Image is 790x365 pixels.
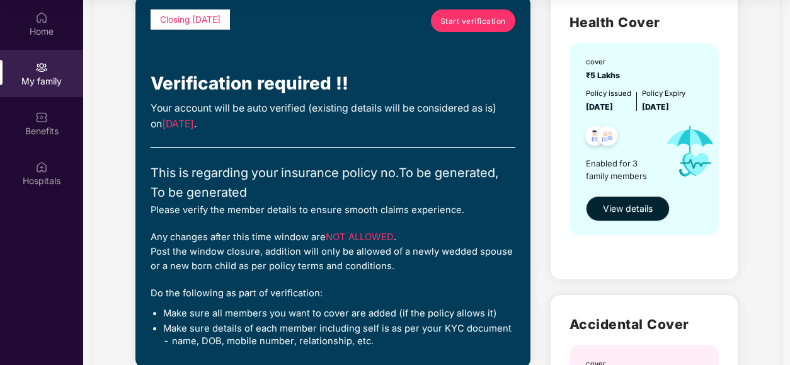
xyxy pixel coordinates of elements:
[326,231,394,243] span: NOT ALLOWED
[35,61,48,74] img: svg+xml;base64,PHN2ZyB3aWR0aD0iMjAiIGhlaWdodD0iMjAiIHZpZXdCb3g9IjAgMCAyMCAyMCIgZmlsbD0ibm9uZSIgeG...
[586,71,624,80] span: ₹5 Lakhs
[603,202,653,216] span: View details
[570,314,719,335] h2: Accidental Cover
[642,88,685,100] div: Policy Expiry
[431,9,515,32] a: Start verification
[440,15,506,27] span: Start verification
[570,12,719,33] h2: Health Cover
[151,286,515,301] div: Do the following as part of verification:
[35,11,48,24] img: svg+xml;base64,PHN2ZyBpZD0iSG9tZSIgeG1sbnM9Imh0dHA6Ly93d3cudzMub3JnLzIwMDAvc3ZnIiB3aWR0aD0iMjAiIG...
[586,157,655,183] span: Enabled for 3 family members
[163,308,515,320] li: Make sure all members you want to cover are added (if the policy allows it)
[160,14,220,25] span: Closing [DATE]
[151,101,515,132] div: Your account will be auto verified (existing details will be considered as is) on .
[151,230,515,274] div: Any changes after this time window are . Post the window closure, addition will only be allowed o...
[655,113,725,190] img: icon
[592,122,623,153] img: svg+xml;base64,PHN2ZyB4bWxucz0iaHR0cDovL3d3dy53My5vcmcvMjAwMC9zdmciIHdpZHRoPSI0OC45NDMiIGhlaWdodD...
[586,196,670,221] button: View details
[35,161,48,173] img: svg+xml;base64,PHN2ZyBpZD0iSG9zcGl0YWxzIiB4bWxucz0iaHR0cDovL3d3dy53My5vcmcvMjAwMC9zdmciIHdpZHRoPS...
[151,70,515,98] div: Verification required !!
[35,111,48,124] img: svg+xml;base64,PHN2ZyBpZD0iQmVuZWZpdHMiIHhtbG5zPSJodHRwOi8vd3d3LnczLm9yZy8yMDAwL3N2ZyIgd2lkdGg9Ij...
[162,118,194,130] span: [DATE]
[586,88,631,100] div: Policy issued
[642,102,669,112] span: [DATE]
[586,102,613,112] span: [DATE]
[586,57,624,68] div: cover
[151,203,515,217] div: Please verify the member details to ensure smooth claims experience.
[151,163,515,202] div: This is regarding your insurance policy no. To be generated, To be generated
[163,323,515,347] li: Make sure details of each member including self is as per your KYC document - name, DOB, mobile n...
[580,122,610,153] img: svg+xml;base64,PHN2ZyB4bWxucz0iaHR0cDovL3d3dy53My5vcmcvMjAwMC9zdmciIHdpZHRoPSI0OC45NDMiIGhlaWdodD...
